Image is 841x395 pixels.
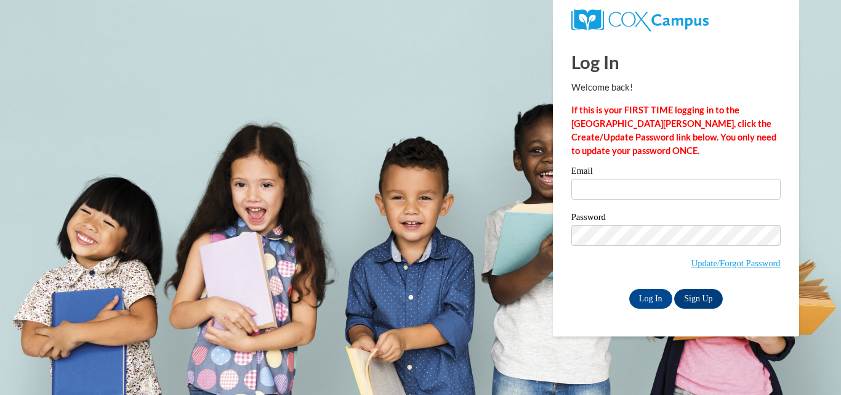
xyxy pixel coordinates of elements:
[571,213,781,225] label: Password
[571,81,781,94] p: Welcome back!
[629,289,672,309] input: Log In
[571,9,709,31] img: COX Campus
[691,258,781,268] a: Update/Forgot Password
[571,166,781,179] label: Email
[571,49,781,75] h1: Log In
[571,105,776,156] strong: If this is your FIRST TIME logging in to the [GEOGRAPHIC_DATA][PERSON_NAME], click the Create/Upd...
[571,14,709,25] a: COX Campus
[674,289,722,309] a: Sign Up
